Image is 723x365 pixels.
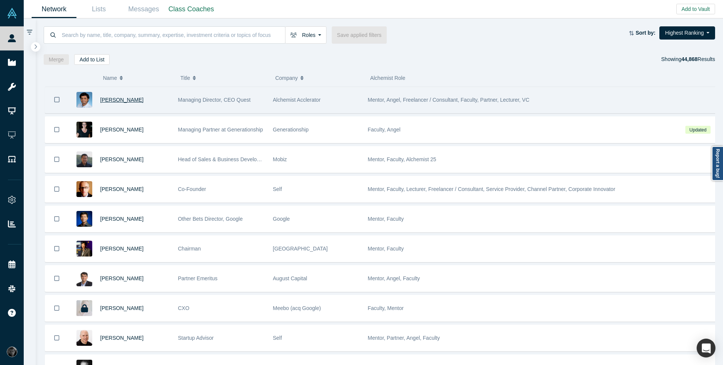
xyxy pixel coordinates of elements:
[368,216,404,222] span: Mentor, Faculty
[166,0,217,18] a: Class Coaches
[76,0,121,18] a: Lists
[368,97,529,103] span: Mentor, Angel, Freelancer / Consultant, Faculty, Partner, Lecturer, VC
[100,305,143,311] a: [PERSON_NAME]
[178,216,243,222] span: Other Bets Director, Google
[103,70,172,86] button: Name
[100,246,143,252] a: [PERSON_NAME]
[45,266,69,292] button: Bookmark
[74,54,110,65] button: Add to List
[180,70,267,86] button: Title
[368,156,436,162] span: Mentor, Faculty, Alchemist 25
[76,92,92,108] img: Gnani Palanikumar's Profile Image
[100,127,143,133] a: [PERSON_NAME]
[180,70,190,86] span: Title
[45,236,69,262] button: Bookmark
[178,97,251,103] span: Managing Director, CEO Quest
[273,156,287,162] span: Mobiz
[275,70,298,86] span: Company
[368,186,615,192] span: Mentor, Faculty, Lecturer, Freelancer / Consultant, Service Provider, Channel Partner, Corporate ...
[45,87,69,113] button: Bookmark
[61,26,285,44] input: Search by name, title, company, summary, expertise, investment criteria or topics of focus
[370,75,405,81] span: Alchemist Role
[76,151,92,167] img: Michael Chang's Profile Image
[76,270,92,286] img: Vivek Mehra's Profile Image
[45,117,69,143] button: Bookmark
[121,0,166,18] a: Messages
[76,122,92,137] img: Rachel Chalmers's Profile Image
[661,54,715,65] div: Showing
[368,305,404,311] span: Faculty, Mentor
[659,26,715,40] button: Highest Ranking
[368,246,404,252] span: Mentor, Faculty
[273,186,282,192] span: Self
[45,325,69,351] button: Bookmark
[273,275,307,281] span: August Capital
[681,56,715,62] span: Results
[275,70,362,86] button: Company
[368,127,401,133] span: Faculty, Angel
[103,70,117,86] span: Name
[76,241,92,257] img: Timothy Chou's Profile Image
[178,127,263,133] span: Managing Partner at Generationship
[685,126,710,134] span: Updated
[45,206,69,232] button: Bookmark
[44,54,69,65] button: Merge
[32,0,76,18] a: Network
[178,156,292,162] span: Head of Sales & Business Development (interim)
[45,147,69,173] button: Bookmark
[178,186,206,192] span: Co-Founder
[76,211,92,227] img: Steven Kan's Profile Image
[178,246,201,252] span: Chairman
[676,4,715,14] button: Add to Vault
[76,181,92,197] img: Robert Winder's Profile Image
[273,305,321,311] span: Meebo (acq Google)
[178,275,218,281] span: Partner Emeritus
[100,156,143,162] a: [PERSON_NAME]
[681,56,697,62] strong: 44,868
[178,305,189,311] span: CXO
[636,30,656,36] strong: Sort by:
[273,335,282,341] span: Self
[100,335,143,341] a: [PERSON_NAME]
[332,26,387,44] button: Save applied filters
[100,97,143,103] a: [PERSON_NAME]
[178,335,214,341] span: Startup Advisor
[712,146,723,181] a: Report a bug!
[368,275,420,281] span: Mentor, Angel, Faculty
[273,97,321,103] span: Alchemist Acclerator
[273,216,290,222] span: Google
[7,8,17,18] img: Alchemist Vault Logo
[273,246,328,252] span: [GEOGRAPHIC_DATA]
[100,216,143,222] a: [PERSON_NAME]
[45,176,69,202] button: Bookmark
[100,186,143,192] a: [PERSON_NAME]
[45,295,69,321] button: Bookmark
[7,347,17,357] img: Rami Chousein's Account
[368,335,440,341] span: Mentor, Partner, Angel, Faculty
[76,330,92,346] img: Adam Frankl's Profile Image
[100,275,143,281] a: [PERSON_NAME]
[285,26,326,44] button: Roles
[273,127,309,133] span: Generationship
